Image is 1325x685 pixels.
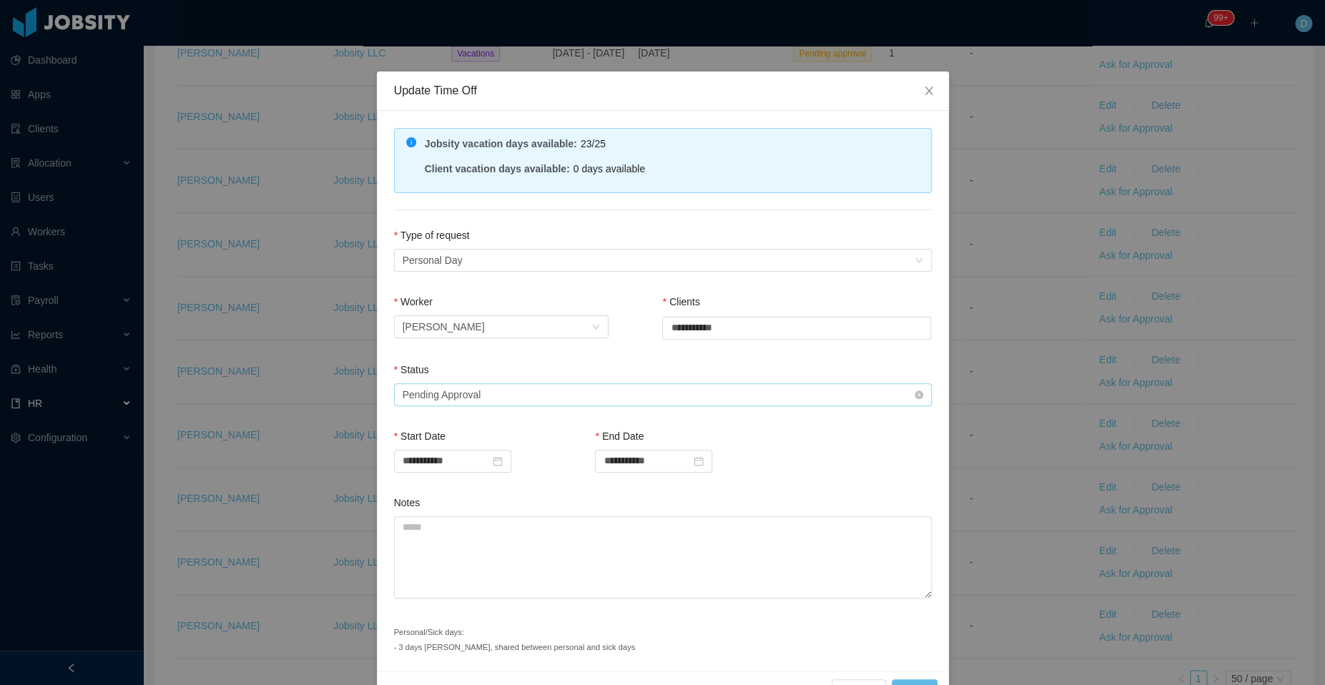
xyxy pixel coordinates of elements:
i: icon: close-circle [915,390,923,399]
div: Augusto Arias Duval [403,316,485,337]
i: icon: close [923,85,935,97]
label: Start Date [394,430,445,442]
textarea: Notes [394,516,932,598]
label: Notes [394,497,420,508]
button: Close [909,72,949,112]
div: Pending Approval [403,384,481,405]
strong: Client vacation days available : [425,163,570,174]
label: Status [394,364,429,375]
label: End Date [595,430,644,442]
small: Personal/Sick days: - 3 days [PERSON_NAME], shared between personal and sick days [394,628,636,651]
div: Update Time Off [394,83,932,99]
i: icon: calendar [493,456,503,466]
label: Clients [662,296,699,307]
label: Worker [394,296,433,307]
span: 0 days available [573,163,645,174]
label: Type of request [394,230,470,241]
div: Personal Day [403,250,463,271]
i: icon: info-circle [406,137,416,147]
strong: Jobsity vacation days available : [425,138,577,149]
span: 23/25 [581,138,606,149]
i: icon: calendar [694,456,704,466]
